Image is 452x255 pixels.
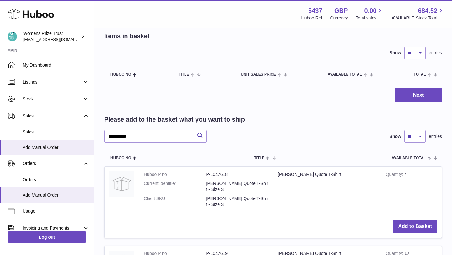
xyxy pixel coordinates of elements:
[179,73,189,77] span: Title
[334,7,348,15] strong: GBP
[386,172,405,178] strong: Quantity
[418,7,437,15] span: 684.52
[104,32,150,41] h2: Items in basket
[23,192,89,198] span: Add Manual Order
[390,133,401,139] label: Show
[23,62,89,68] span: My Dashboard
[8,231,86,243] a: Log out
[356,15,384,21] span: Total sales
[23,96,83,102] span: Stock
[104,115,245,124] h2: Please add to the basket what you want to ship
[301,15,322,21] div: Huboo Ref
[429,133,442,139] span: entries
[381,167,442,215] td: 4
[364,7,377,15] span: 0.00
[8,32,17,41] img: info@womensprizeforfiction.co.uk
[308,7,322,15] strong: 5437
[23,225,83,231] span: Invoicing and Payments
[23,129,89,135] span: Sales
[429,50,442,56] span: entries
[330,15,348,21] div: Currency
[390,50,401,56] label: Show
[206,181,269,193] dd: [PERSON_NAME] Quote T-Shirt - Size S
[23,144,89,150] span: Add Manual Order
[393,220,437,233] button: Add to Basket
[144,196,206,208] dt: Client SKU
[392,156,426,160] span: AVAILABLE Total
[144,181,206,193] dt: Current identifier
[23,113,83,119] span: Sales
[110,73,131,77] span: Huboo no
[254,156,264,160] span: Title
[391,15,444,21] span: AVAILABLE Stock Total
[110,156,131,160] span: Huboo no
[23,160,83,166] span: Orders
[414,73,426,77] span: Total
[206,171,269,177] dd: P-1047618
[23,177,89,183] span: Orders
[356,7,384,21] a: 0.00 Total sales
[241,73,276,77] span: Unit Sales Price
[23,37,92,42] span: [EMAIL_ADDRESS][DOMAIN_NAME]
[23,208,89,214] span: Usage
[23,30,80,42] div: Womens Prize Trust
[206,196,269,208] dd: [PERSON_NAME] Quote T-Shirt - Size S
[23,79,83,85] span: Listings
[391,7,444,21] a: 684.52 AVAILABLE Stock Total
[109,171,134,197] img: Jane Austen Quote T-Shirt
[273,167,381,215] td: [PERSON_NAME] Quote T-Shirt
[328,73,362,77] span: AVAILABLE Total
[144,171,206,177] dt: Huboo P no
[395,88,442,103] button: Next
